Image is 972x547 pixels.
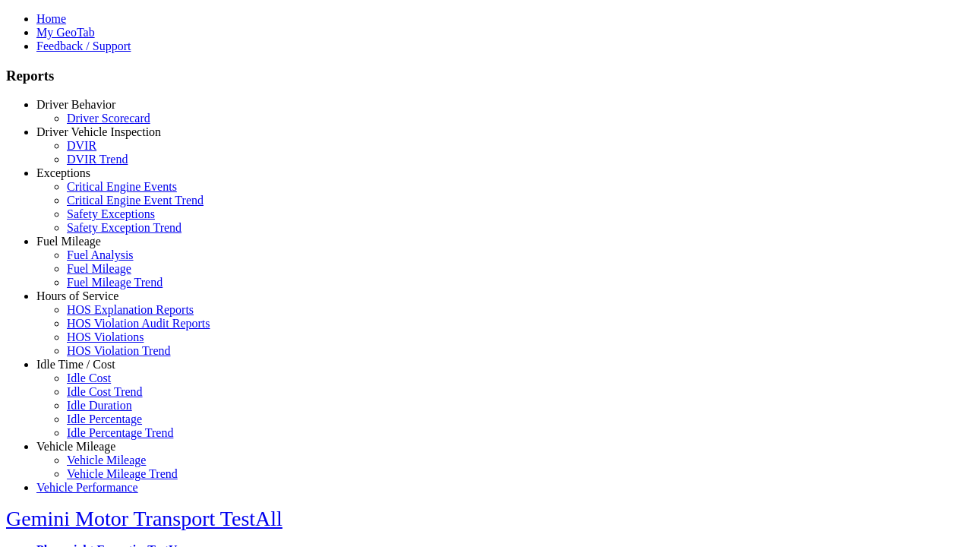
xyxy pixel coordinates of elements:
[36,125,161,138] a: Driver Vehicle Inspection
[36,358,115,371] a: Idle Time / Cost
[36,40,131,52] a: Feedback / Support
[67,112,150,125] a: Driver Scorecard
[67,303,194,316] a: HOS Explanation Reports
[36,26,95,39] a: My GeoTab
[6,507,282,530] a: Gemini Motor Transport TestAll
[67,426,173,439] a: Idle Percentage Trend
[67,221,181,234] a: Safety Exception Trend
[6,68,966,84] h3: Reports
[67,454,146,466] a: Vehicle Mileage
[36,98,115,111] a: Driver Behavior
[67,153,128,166] a: DVIR Trend
[67,330,144,343] a: HOS Violations
[36,289,118,302] a: Hours of Service
[36,12,66,25] a: Home
[67,194,204,207] a: Critical Engine Event Trend
[67,344,171,357] a: HOS Violation Trend
[67,262,131,275] a: Fuel Mileage
[67,207,155,220] a: Safety Exceptions
[67,139,96,152] a: DVIR
[67,467,178,480] a: Vehicle Mileage Trend
[36,481,138,494] a: Vehicle Performance
[67,413,142,425] a: Idle Percentage
[67,276,163,289] a: Fuel Mileage Trend
[67,180,177,193] a: Critical Engine Events
[36,440,115,453] a: Vehicle Mileage
[67,317,210,330] a: HOS Violation Audit Reports
[36,166,90,179] a: Exceptions
[67,399,132,412] a: Idle Duration
[67,372,111,384] a: Idle Cost
[36,235,101,248] a: Fuel Mileage
[67,385,143,398] a: Idle Cost Trend
[67,248,134,261] a: Fuel Analysis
